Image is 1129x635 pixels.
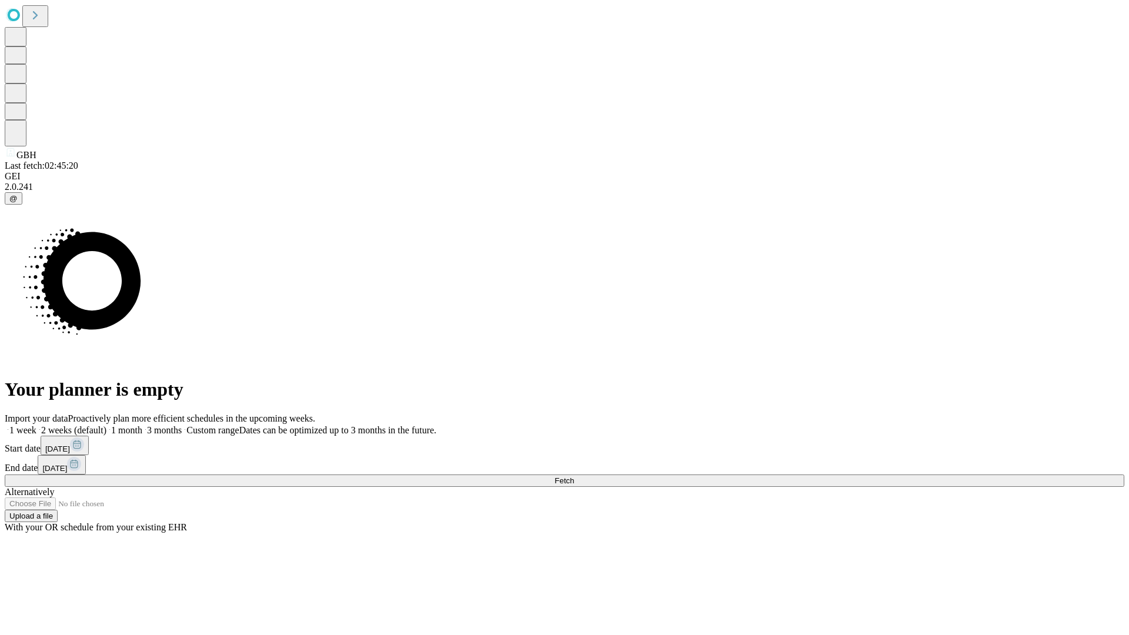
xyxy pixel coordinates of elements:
[5,171,1124,182] div: GEI
[68,413,315,423] span: Proactively plan more efficient schedules in the upcoming weeks.
[5,436,1124,455] div: Start date
[5,474,1124,487] button: Fetch
[5,161,78,171] span: Last fetch: 02:45:20
[45,444,70,453] span: [DATE]
[555,476,574,485] span: Fetch
[16,150,36,160] span: GBH
[147,425,182,435] span: 3 months
[239,425,436,435] span: Dates can be optimized up to 3 months in the future.
[41,425,106,435] span: 2 weeks (default)
[5,510,58,522] button: Upload a file
[38,455,86,474] button: [DATE]
[5,487,54,497] span: Alternatively
[111,425,142,435] span: 1 month
[9,194,18,203] span: @
[5,455,1124,474] div: End date
[5,192,22,205] button: @
[41,436,89,455] button: [DATE]
[5,522,187,532] span: With your OR schedule from your existing EHR
[9,425,36,435] span: 1 week
[186,425,239,435] span: Custom range
[5,182,1124,192] div: 2.0.241
[42,464,67,473] span: [DATE]
[5,413,68,423] span: Import your data
[5,379,1124,400] h1: Your planner is empty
